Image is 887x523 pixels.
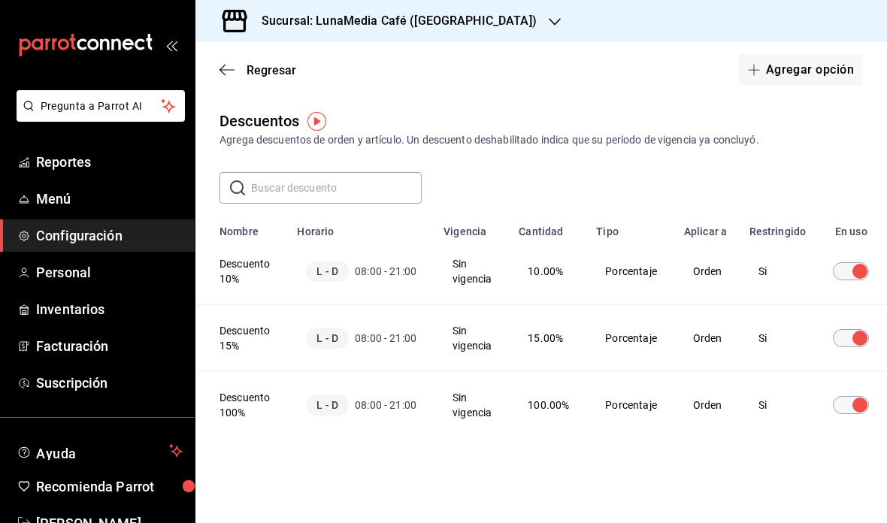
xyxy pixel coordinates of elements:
th: Restringido [740,216,816,238]
span: 100.00% [528,399,569,411]
input: Buscar descuento [251,173,422,203]
span: L - D [306,328,349,349]
span: Ayuda [36,442,163,460]
th: Cantidad [510,216,587,238]
th: Descuento 100% [195,372,288,439]
td: Orden [675,372,740,439]
th: Descuento 15% [195,305,288,372]
th: Vigencia [434,216,510,238]
span: 15.00% [528,332,563,344]
td: Si [740,372,816,439]
span: Menú [36,189,183,209]
span: Recomienda Parrot [36,476,183,497]
span: Facturación [36,336,183,356]
span: 08:00 - 21:00 [355,264,416,279]
h3: Sucursal: LunaMedia Café ([GEOGRAPHIC_DATA]) [250,12,537,30]
span: 08:00 - 21:00 [355,398,416,413]
th: Descuento 10% [195,238,288,305]
th: En uso [815,216,887,238]
span: Configuración [36,225,183,246]
div: Agrega descuentos de orden y artículo. Un descuento deshabilitado indica que su periodo de vigenc... [219,132,863,148]
img: Tooltip marker [307,112,326,131]
th: Tipo [587,216,675,238]
span: Pregunta a Parrot AI [41,98,162,114]
span: Personal [36,262,183,283]
th: Aplicar a [675,216,740,238]
td: Orden [675,238,740,305]
button: Regresar [219,63,296,77]
div: Descuentos [219,110,299,132]
td: Porcentaje [587,372,675,439]
button: Pregunta a Parrot AI [17,90,185,122]
td: Sin vigencia [434,238,510,305]
td: Si [740,238,816,305]
span: Reportes [36,152,183,172]
span: 10.00% [528,265,563,277]
td: Sin vigencia [434,372,510,439]
button: open_drawer_menu [165,39,177,51]
span: L - D [306,261,349,282]
a: Pregunta a Parrot AI [11,109,185,125]
span: Inventarios [36,299,183,319]
td: Porcentaje [587,305,675,372]
td: Porcentaje [587,238,675,305]
span: L - D [306,395,349,416]
td: Si [740,305,816,372]
span: Suscripción [36,373,183,393]
span: 08:00 - 21:00 [355,331,416,346]
th: Horario [288,216,434,238]
button: Agregar opción [739,54,863,86]
td: Orden [675,305,740,372]
span: Regresar [247,63,296,77]
td: Sin vigencia [434,305,510,372]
